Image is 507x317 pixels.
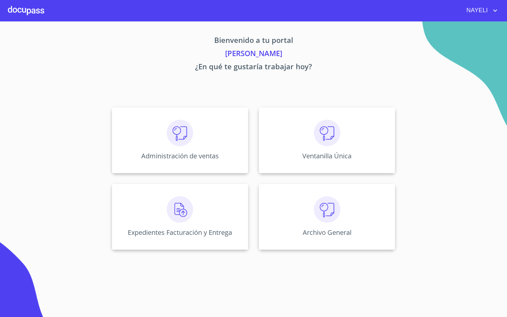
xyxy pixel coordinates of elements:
img: consulta.png [314,120,340,146]
p: Administración de ventas [141,151,219,160]
p: [PERSON_NAME] [50,48,457,61]
img: carga.png [167,196,193,223]
p: ¿En qué te gustaría trabajar hoy? [50,61,457,74]
img: consulta.png [314,196,340,223]
p: Expedientes Facturación y Entrega [128,228,232,237]
span: NAYELI [461,5,491,16]
p: Ventanilla Única [302,151,352,160]
img: consulta.png [167,120,193,146]
p: Archivo General [303,228,352,237]
button: account of current user [461,5,499,16]
p: Bienvenido a tu portal [50,35,457,48]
